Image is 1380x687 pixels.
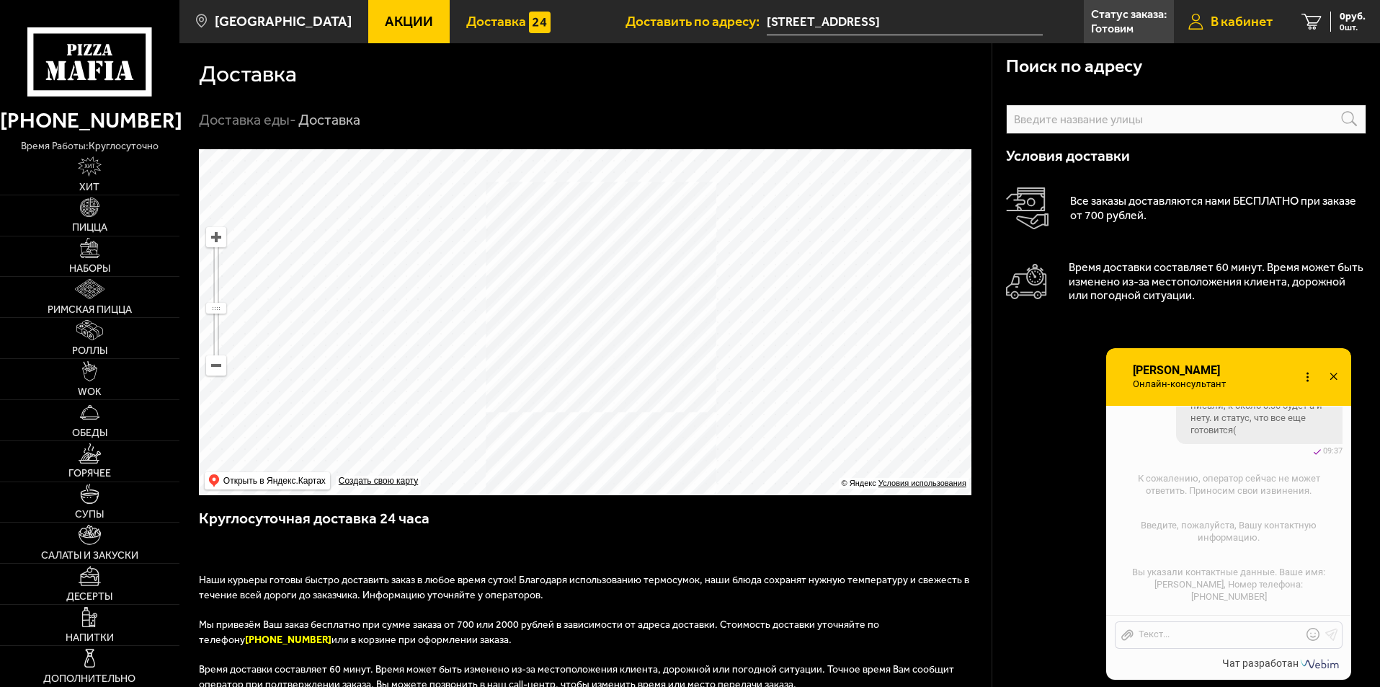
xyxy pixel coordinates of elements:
[1132,567,1325,602] span: Вы указали контактные данные. Ваше имя: , Номер телефона:
[69,264,110,274] span: Наборы
[767,9,1043,35] input: Ваш адрес доставки
[1211,14,1273,28] span: В кабинет
[466,14,526,28] span: Доставка
[79,182,99,192] span: Хит
[1323,446,1343,456] span: 09:37
[199,574,969,601] span: Наши курьеры готовы быстро доставить заказ в любое время суток! Благодаря использованию термосумо...
[1006,264,1047,299] img: Автомобиль доставки
[78,387,102,397] span: WOK
[223,472,326,489] ymaps: Открыть в Яндекс.Картах
[385,14,433,28] span: Акции
[1091,23,1134,35] p: Готовим
[199,508,973,544] h3: Круглосуточная доставка 24 часа
[1070,194,1366,223] p: Все заказы доставляются нами БЕСПЛАТНО при заказе от 700 рублей.
[215,14,352,28] span: [GEOGRAPHIC_DATA]
[199,111,296,128] a: Доставка еды-
[68,469,111,479] span: Горячее
[1138,473,1320,496] span: К сожалению, оператор сейчас не может ответить. Приносим свои извинения.
[245,634,331,646] b: [PHONE_NUMBER]
[842,479,876,487] ymaps: © Яндекс
[1222,657,1342,669] a: Чат разработан
[72,428,107,438] span: Обеды
[1006,149,1366,164] h3: Условия доставки
[878,479,966,487] a: Условия использования
[75,510,104,520] span: Супы
[1154,579,1224,590] span: [PERSON_NAME]
[1191,591,1267,602] span: [PHONE_NUMBER]
[43,674,135,684] span: Дополнительно
[66,592,112,602] span: Десерты
[205,472,330,489] ymaps: Открыть в Яндекс.Картах
[1006,187,1049,230] img: Оплата доставки
[1190,376,1328,437] span: с Утром! подскажите что с заказом? 867-432-392-846 писали, к около 8.30 будет а и нету. и статус,...
[1091,9,1167,20] p: Статус заказа:
[66,633,114,643] span: Напитки
[72,346,107,356] span: Роллы
[767,9,1043,35] span: Россия, Санкт-Петербург, Сытнинская улица, 14
[1141,520,1317,543] span: Введите, пожалуйста, Вашу контактную информацию.
[41,551,138,561] span: Салаты и закуски
[336,476,421,487] a: Создать свою карту
[1131,364,1234,377] span: [PERSON_NAME]
[72,223,107,233] span: Пицца
[298,111,360,130] div: Доставка
[48,305,132,315] span: Римская пицца
[1131,378,1234,390] span: Онлайн-консультант
[199,619,879,646] span: Мы привезём Ваш заказ бесплатно при сумме заказа от 700 или 2000 рублей в зависимости от адреса д...
[199,63,297,86] h1: Доставка
[1340,23,1366,32] span: 0 шт.
[626,14,767,28] span: Доставить по адресу:
[1340,12,1366,22] span: 0 руб.
[1006,105,1366,134] input: Введите название улицы
[1006,58,1142,76] h3: Поиск по адресу
[529,12,551,33] img: 15daf4d41897b9f0e9f617042186c801.svg
[1069,260,1366,303] p: Время доставки составляет 60 минут. Время может быть изменено из-за местоположения клиента, дорож...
